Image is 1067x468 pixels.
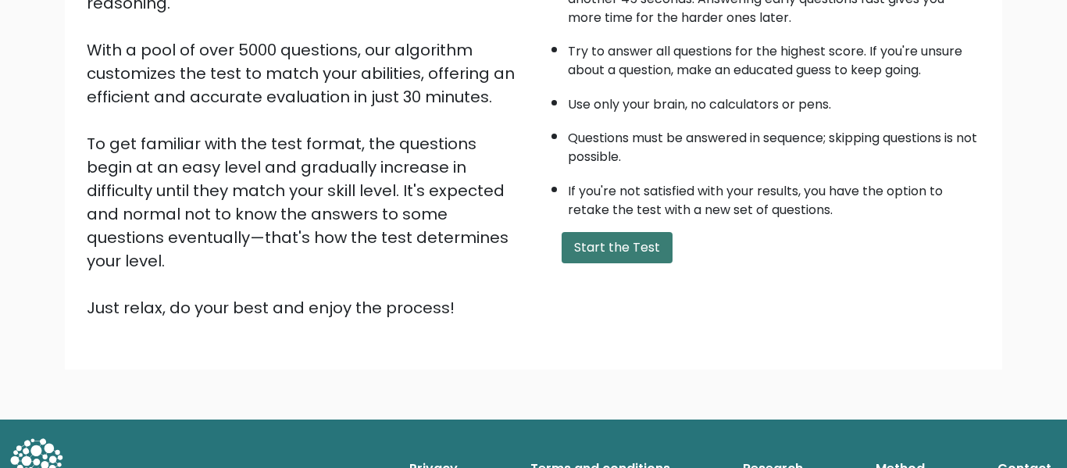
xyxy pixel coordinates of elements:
li: Use only your brain, no calculators or pens. [568,88,980,114]
li: Try to answer all questions for the highest score. If you're unsure about a question, make an edu... [568,34,980,80]
li: If you're not satisfied with your results, you have the option to retake the test with a new set ... [568,174,980,220]
button: Start the Test [562,232,673,263]
li: Questions must be answered in sequence; skipping questions is not possible. [568,121,980,166]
